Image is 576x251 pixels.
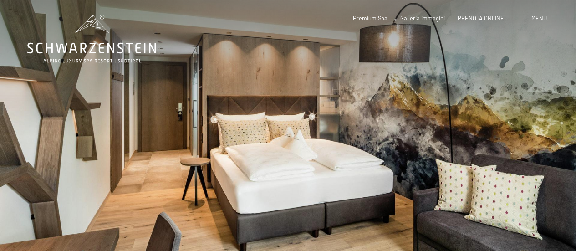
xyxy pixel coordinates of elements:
span: Menu [531,15,547,22]
a: Galleria immagini [400,15,445,22]
a: PRENOTA ONLINE [458,15,504,22]
a: Premium Spa [353,15,387,22]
